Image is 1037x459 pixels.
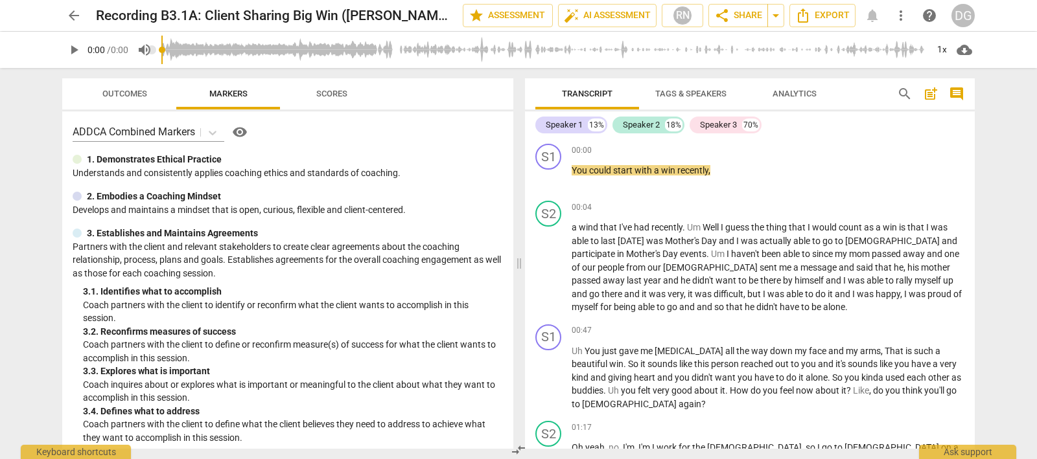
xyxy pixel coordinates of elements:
span: help [922,8,937,23]
span: / 0:00 [107,45,128,55]
span: sounds [647,359,679,369]
span: 00:04 [572,202,592,213]
span: person [711,359,741,369]
span: more_vert [893,8,909,23]
span: , [708,165,710,175]
span: was [649,289,668,299]
span: my [835,249,849,259]
span: be [811,302,823,312]
span: could [589,165,613,175]
div: Speaker 2 [623,118,660,131]
span: You [585,346,602,356]
span: like [679,359,694,369]
span: it [720,385,725,396]
span: arrow_drop_down [768,8,784,23]
span: have [911,359,933,369]
span: Outcomes [102,89,147,98]
span: and [697,302,714,312]
span: . [828,372,832,383]
span: face [809,346,828,356]
span: was [767,289,786,299]
span: the [736,346,751,356]
span: being [614,302,638,312]
span: search [897,86,913,102]
span: actually [760,236,793,246]
span: up [943,275,953,285]
span: So [832,372,845,383]
span: to [812,236,822,246]
p: 2. Embodies a Coaching Mindset [87,190,221,203]
p: 1. Demonstrates Ethical Practice [87,153,222,166]
span: 00:47 [572,325,592,336]
span: it [642,289,649,299]
span: , [900,289,904,299]
span: auto_fix_high [564,8,579,23]
p: Develops and maintains a mindset that is open, curious, flexible and client-centered. [73,203,503,217]
span: like [880,359,894,369]
span: win [883,222,899,232]
span: from [626,262,647,273]
span: was [909,289,927,299]
span: that [907,222,926,232]
span: . [725,385,730,396]
button: Assessment [463,4,553,27]
span: for [600,302,614,312]
div: Speaker 3 [700,118,737,131]
span: you [845,372,861,383]
span: away [903,249,927,259]
span: Mother's [626,249,662,259]
div: RN [673,6,692,25]
a: Help [918,4,941,27]
span: Export [795,8,850,23]
span: to [657,302,667,312]
span: I [926,222,931,232]
span: arms [860,346,881,356]
span: people [598,262,626,273]
span: rally [896,275,915,285]
span: play_arrow [66,42,82,58]
span: That [885,346,905,356]
span: wind [579,222,600,232]
span: to [835,236,845,246]
span: you [621,385,638,396]
span: , [743,289,747,299]
span: be [749,275,760,285]
span: 0:00 [87,45,105,55]
span: and [657,372,675,383]
span: . [706,249,711,259]
span: very [940,359,957,369]
span: participate [572,249,617,259]
div: 13% [588,118,605,131]
span: want [716,275,738,285]
button: Sharing summary [767,4,784,27]
span: have [780,302,801,312]
span: kind [572,372,590,383]
button: Play [62,38,86,62]
p: Coach partners with the client to identify or reconfirm what the client wants to accomplish in th... [83,298,503,325]
span: passed [572,275,603,285]
span: gave [619,346,640,356]
span: star [469,8,484,23]
button: Add summary [920,84,941,104]
span: and [663,275,681,285]
span: I [852,289,857,299]
span: to [885,275,896,285]
span: win [661,165,677,175]
span: recently [677,165,708,175]
span: You [572,165,589,175]
span: there [760,275,783,285]
span: , [881,346,885,356]
span: I [904,289,909,299]
span: and [679,302,697,312]
span: our [647,262,663,273]
span: to [801,302,811,312]
button: Export [789,4,856,27]
span: Share [714,8,762,23]
span: and [835,289,852,299]
span: a [793,262,800,273]
span: is [905,346,914,356]
span: [DEMOGRAPHIC_DATA] [663,262,760,273]
span: Assessment [469,8,547,23]
span: I [721,222,725,232]
div: DG [951,4,975,27]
